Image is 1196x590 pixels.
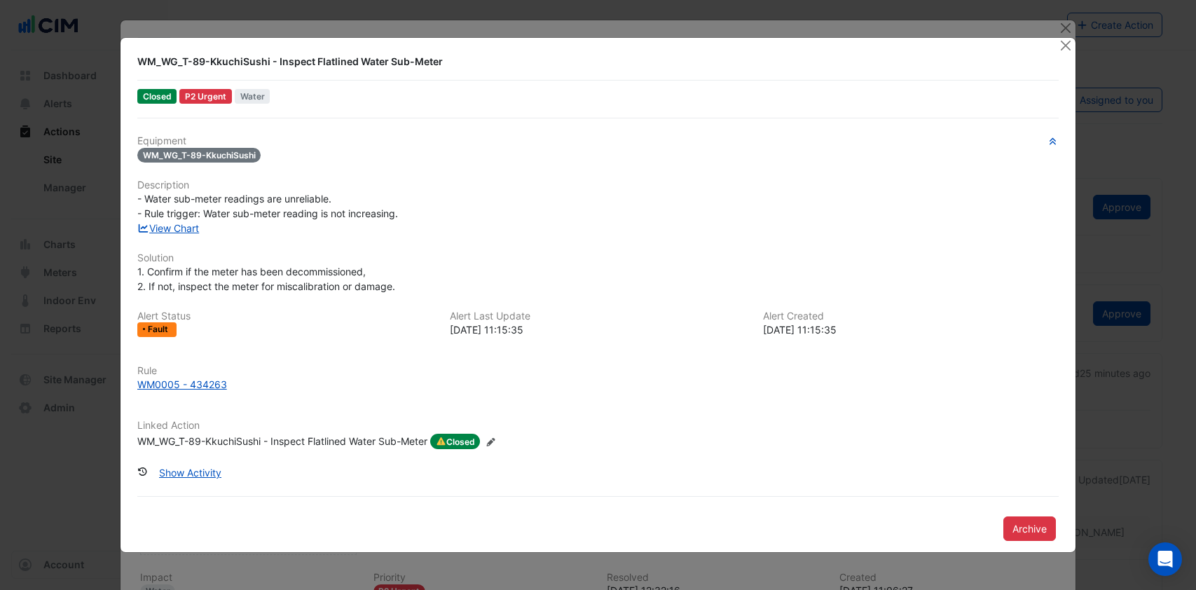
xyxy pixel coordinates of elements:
[137,377,227,392] div: WM0005 - 434263
[148,325,171,334] span: Fault
[763,322,1059,337] div: [DATE] 11:15:35
[179,89,232,104] div: P2 Urgent
[1148,542,1182,576] div: Open Intercom Messenger
[150,460,231,485] button: Show Activity
[137,89,177,104] span: Closed
[137,148,261,163] span: WM_WG_T-89-KkuchiSushi
[137,365,1059,377] h6: Rule
[763,310,1059,322] h6: Alert Created
[137,420,1059,432] h6: Linked Action
[1058,38,1073,53] button: Close
[137,434,427,449] div: WM_WG_T-89-KkuchiSushi - Inspect Flatlined Water Sub-Meter
[1003,516,1056,541] button: Archive
[137,252,1059,264] h6: Solution
[486,437,496,447] fa-icon: Edit Linked Action
[137,222,200,234] a: View Chart
[137,179,1059,191] h6: Description
[137,55,1043,69] div: WM_WG_T-89-KkuchiSushi - Inspect Flatlined Water Sub-Meter
[137,135,1059,147] h6: Equipment
[450,310,746,322] h6: Alert Last Update
[137,310,434,322] h6: Alert Status
[137,377,1059,392] a: WM0005 - 434263
[430,434,481,449] span: Closed
[235,89,270,104] span: Water
[137,193,398,219] span: - Water sub-meter readings are unreliable. - Rule trigger: Water sub-meter reading is not increas...
[450,322,746,337] div: [DATE] 11:15:35
[137,266,395,292] span: 1. Confirm if the meter has been decommissioned, 2. If not, inspect the meter for miscalibration ...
